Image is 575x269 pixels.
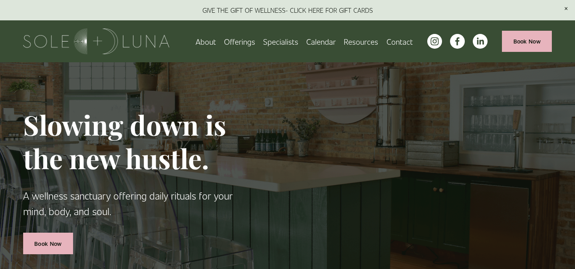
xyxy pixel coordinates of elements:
span: Offerings [224,35,255,47]
a: Specialists [263,34,298,48]
a: folder dropdown [344,34,378,48]
a: folder dropdown [224,34,255,48]
p: A wellness sanctuary offering daily rituals for your mind, body, and soul. [23,188,241,220]
a: facebook-unauth [450,34,465,49]
a: About [196,34,216,48]
h1: Slowing down is the new hustle. [23,108,241,175]
a: Book Now [502,31,552,52]
span: Resources [344,35,378,47]
img: Sole + Luna [23,28,170,54]
a: LinkedIn [473,34,488,49]
a: Book Now [23,233,73,254]
a: Contact [387,34,413,48]
a: Calendar [306,34,336,48]
a: instagram-unauth [427,34,442,49]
